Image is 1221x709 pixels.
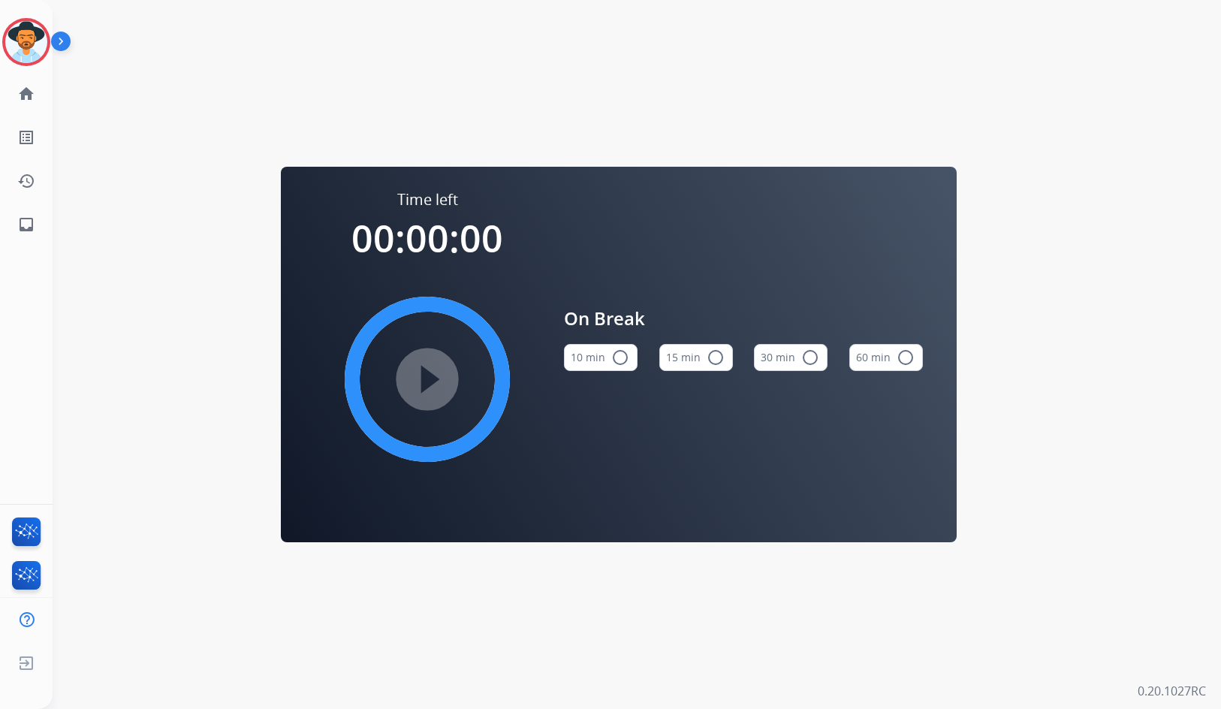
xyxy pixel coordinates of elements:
[1138,682,1206,700] p: 0.20.1027RC
[754,344,828,371] button: 30 min
[564,305,923,332] span: On Break
[564,344,638,371] button: 10 min
[17,85,35,103] mat-icon: home
[707,348,725,367] mat-icon: radio_button_unchecked
[17,172,35,190] mat-icon: history
[611,348,629,367] mat-icon: radio_button_unchecked
[897,348,915,367] mat-icon: radio_button_unchecked
[659,344,733,371] button: 15 min
[17,216,35,234] mat-icon: inbox
[397,189,458,210] span: Time left
[351,213,503,264] span: 00:00:00
[17,128,35,146] mat-icon: list_alt
[801,348,819,367] mat-icon: radio_button_unchecked
[5,21,47,63] img: avatar
[849,344,923,371] button: 60 min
